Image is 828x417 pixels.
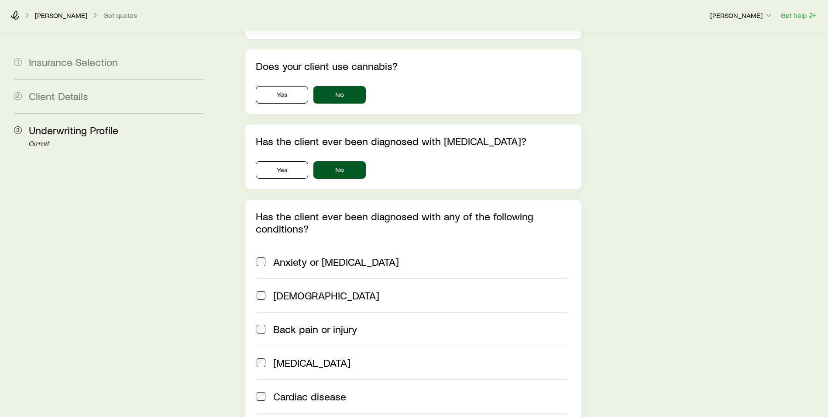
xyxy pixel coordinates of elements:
input: Cardiac disease [257,392,265,401]
span: Anxiety or [MEDICAL_DATA] [273,256,399,268]
span: 1 [14,58,22,66]
span: Back pain or injury [273,323,357,335]
p: [PERSON_NAME] [35,11,87,20]
button: [PERSON_NAME] [710,10,773,21]
span: Cardiac disease [273,390,346,403]
p: Has the client ever been diagnosed with any of the following conditions? [256,210,571,235]
p: Current [29,140,203,147]
span: Client Details [29,90,88,102]
button: Get quotes [103,11,137,20]
input: Back pain or injury [257,325,265,334]
button: No [313,161,366,179]
button: Get help [780,10,818,21]
span: Insurance Selection [29,56,118,68]
input: [DEMOGRAPHIC_DATA] [257,291,265,300]
button: Yes [256,86,308,104]
button: Yes [256,161,308,179]
button: No [313,86,366,104]
p: [PERSON_NAME] [710,11,773,20]
input: [MEDICAL_DATA] [257,358,265,367]
p: Does your client use cannabis? [256,60,571,72]
span: 3 [14,126,22,134]
span: 2 [14,92,22,100]
input: Anxiety or [MEDICAL_DATA] [257,257,265,266]
span: Underwriting Profile [29,124,118,136]
span: [MEDICAL_DATA] [273,357,350,369]
p: Has the client ever been diagnosed with [MEDICAL_DATA]? [256,135,571,147]
span: [DEMOGRAPHIC_DATA] [273,289,379,302]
